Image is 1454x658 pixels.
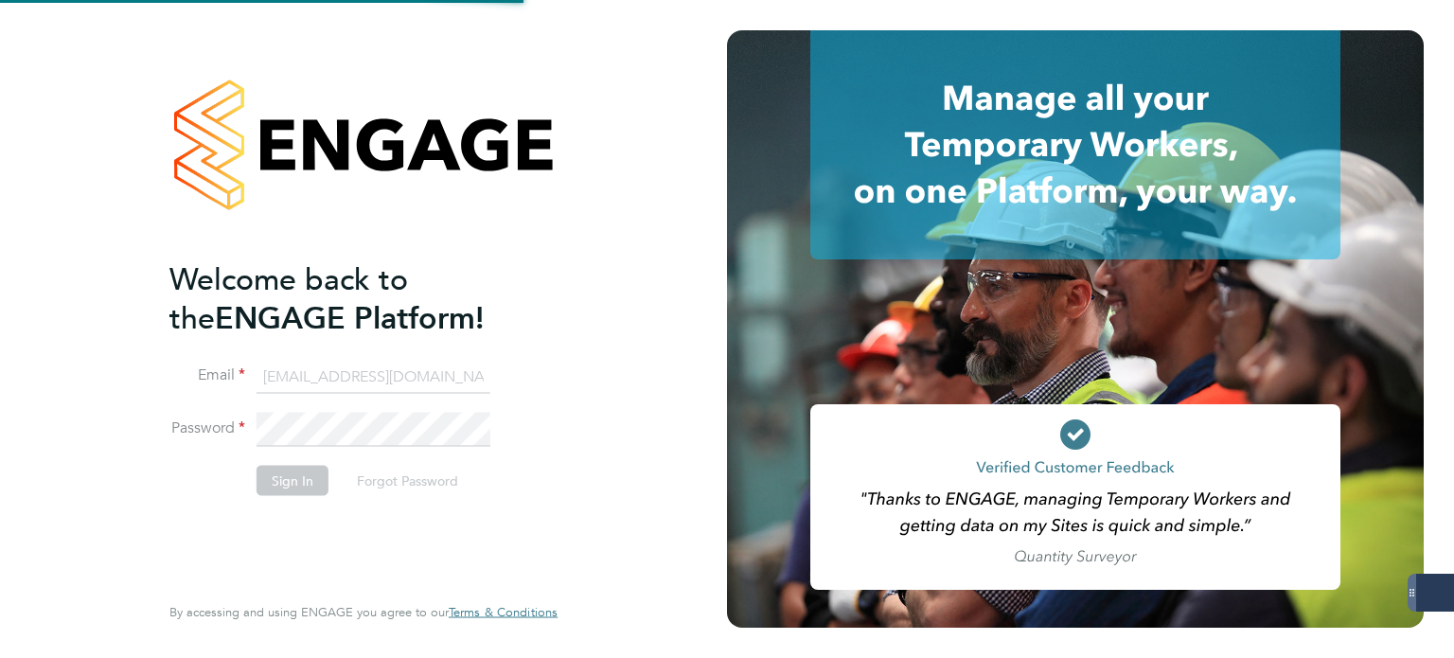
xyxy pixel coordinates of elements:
[169,604,558,620] span: By accessing and using ENGAGE you agree to our
[169,260,408,336] span: Welcome back to the
[449,605,558,620] a: Terms & Conditions
[169,418,245,438] label: Password
[257,360,490,394] input: Enter your work email...
[169,259,539,337] h2: ENGAGE Platform!
[169,365,245,385] label: Email
[257,466,328,496] button: Sign In
[449,604,558,620] span: Terms & Conditions
[342,466,473,496] button: Forgot Password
